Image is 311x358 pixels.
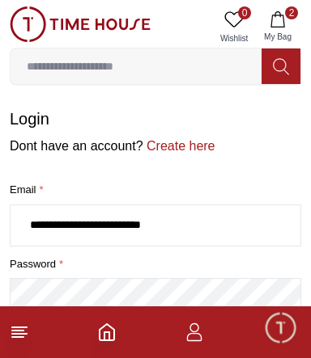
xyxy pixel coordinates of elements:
button: 2My Bag [254,6,301,48]
img: ... [10,6,151,42]
h1: Login [10,107,301,130]
span: 0 [238,6,251,19]
a: Create here [143,139,215,153]
label: Email [10,182,301,198]
span: My Bag [258,31,298,43]
span: 2 [285,6,298,19]
a: 0Wishlist [214,6,254,48]
span: Wishlist [214,32,254,44]
p: Dont have an account? [10,137,301,156]
div: Chat Widget [263,310,299,346]
a: Home [97,322,117,342]
label: password [10,256,301,272]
